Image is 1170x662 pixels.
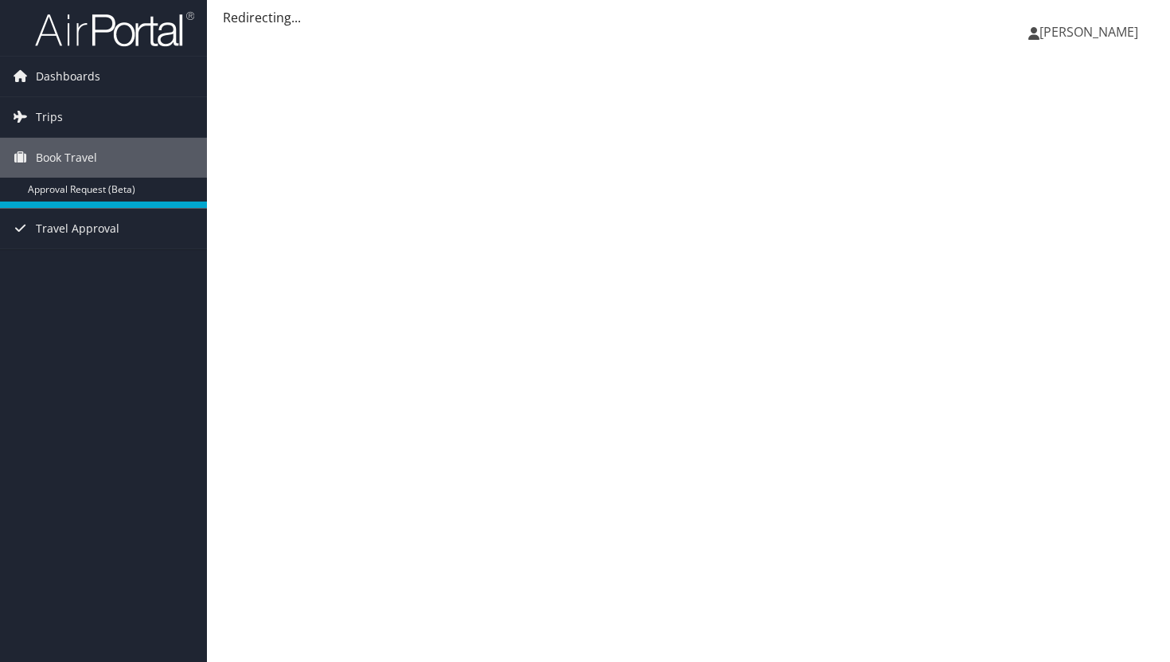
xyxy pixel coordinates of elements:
[1039,23,1138,41] span: [PERSON_NAME]
[1028,8,1154,56] a: [PERSON_NAME]
[223,8,1154,27] div: Redirecting...
[36,138,97,178] span: Book Travel
[36,209,119,249] span: Travel Approval
[36,57,100,96] span: Dashboards
[35,10,194,48] img: airportal-logo.png
[36,97,63,137] span: Trips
